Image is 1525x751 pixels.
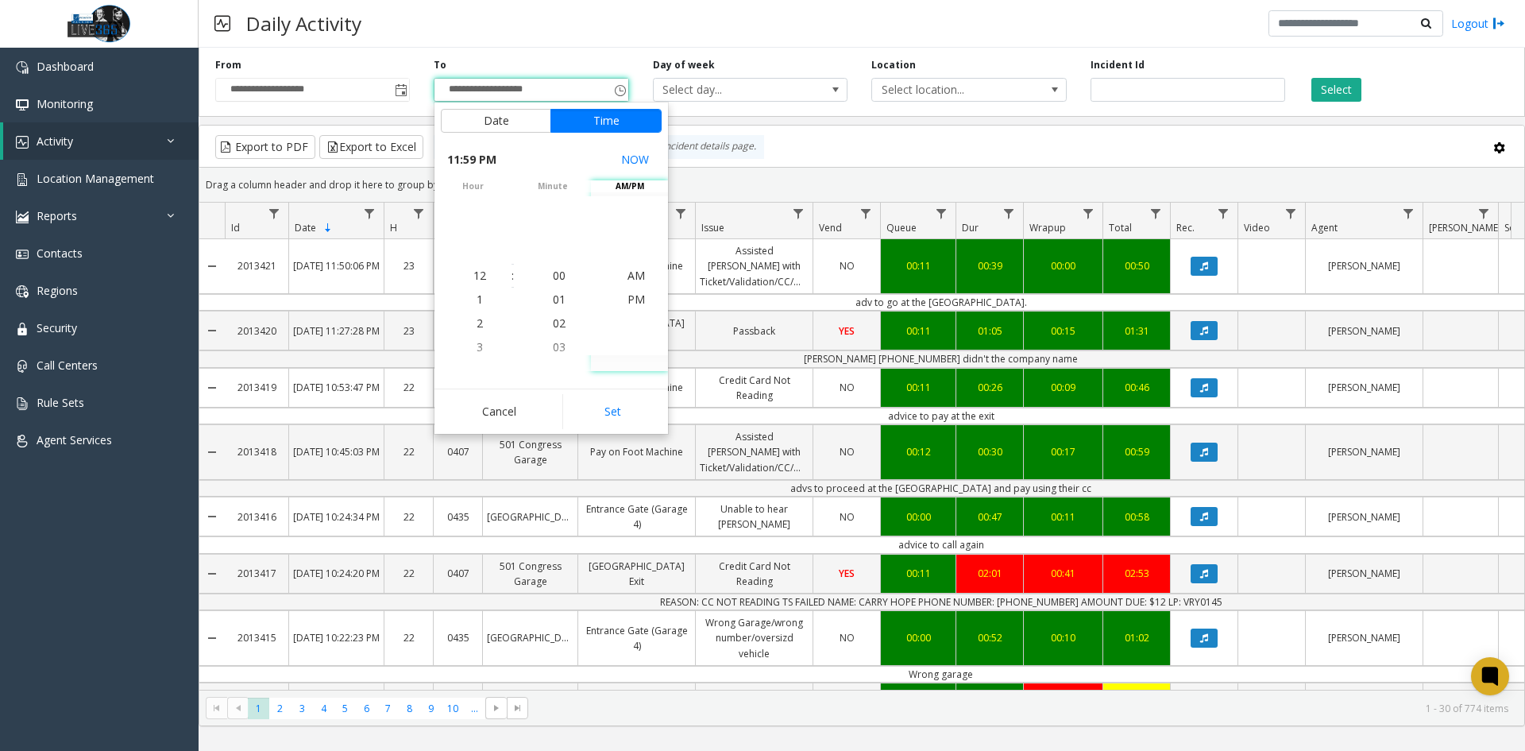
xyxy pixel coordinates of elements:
[238,4,369,43] h3: Daily Activity
[225,376,288,399] a: 2013419
[1306,319,1423,343] a: [PERSON_NAME]
[289,562,384,585] a: [DATE] 10:24:20 PM
[434,180,512,192] span: hour
[696,239,813,293] a: Assisted [PERSON_NAME] with Ticket/Validation/CC/monthly
[477,292,483,307] span: 1
[855,203,877,224] a: Vend Filter Menu
[1306,376,1423,399] a: [PERSON_NAME]
[37,59,94,74] span: Dashboard
[37,395,84,410] span: Rule Sets
[956,319,1023,343] a: 01:05
[289,626,384,649] a: [DATE] 10:22:23 PM
[225,505,288,528] a: 2013416
[885,323,952,339] div: 00:11
[813,505,880,528] a: NO
[1398,203,1419,224] a: Agent Filter Menu
[813,562,880,585] a: YES
[1028,509,1098,525] div: 00:11
[813,319,880,343] a: YES
[1103,376,1170,399] a: 00:46
[840,259,855,273] span: NO
[885,258,952,273] div: 00:11
[1473,203,1495,224] a: Parker Filter Menu
[264,203,285,224] a: Id Filter Menu
[199,171,1524,199] div: Drag a column header and drop it here to group by that column
[956,562,1023,585] a: 02:01
[199,419,225,486] a: Collapse Details
[1107,323,1166,339] div: 01:31
[839,567,855,580] span: YES
[1078,203,1099,224] a: Wrapup Filter Menu
[813,626,880,649] a: NO
[215,58,241,72] label: From
[956,505,1023,528] a: 00:47
[670,203,692,224] a: Lane Filter Menu
[3,122,199,160] a: Activity
[813,376,880,399] a: NO
[871,58,916,72] label: Location
[1024,440,1102,463] a: 00:17
[885,509,952,525] div: 00:00
[384,254,433,277] a: 23
[578,497,695,536] a: Entrance Gate (Garage 4)
[562,394,662,429] button: Set
[1091,58,1145,72] label: Incident Id
[441,109,551,133] button: Date tab
[881,440,956,463] a: 00:12
[289,319,384,343] a: [DATE] 11:27:28 PM
[819,221,842,234] span: Vend
[199,305,225,356] a: Collapse Details
[840,445,855,459] span: NO
[359,203,380,224] a: Date Filter Menu
[1024,376,1102,399] a: 00:09
[384,319,433,343] a: 23
[1028,258,1098,273] div: 00:00
[356,698,377,719] span: Page 6
[322,222,334,234] span: Sortable
[434,626,482,649] a: 0435
[627,292,645,307] span: PM
[269,698,291,719] span: Page 2
[507,697,528,719] span: Go to the last page
[578,440,695,463] a: Pay on Foot Machine
[886,221,917,234] span: Queue
[225,254,288,277] a: 2013421
[442,698,464,719] span: Page 10
[696,319,813,343] a: Passback
[1306,562,1423,585] a: [PERSON_NAME]
[1103,626,1170,649] a: 01:02
[881,505,956,528] a: 00:00
[483,626,577,649] a: [GEOGRAPHIC_DATA]
[960,630,1019,645] div: 00:52
[16,397,29,410] img: 'icon'
[553,315,566,331] span: 02
[1311,221,1338,234] span: Agent
[289,376,384,399] a: [DATE] 10:53:47 PM
[1103,440,1170,463] a: 00:59
[225,626,288,649] a: 2013415
[514,180,591,192] span: minute
[885,566,952,581] div: 00:11
[701,221,724,234] span: Issue
[16,248,29,261] img: 'icon'
[37,134,73,149] span: Activity
[37,246,83,261] span: Contacts
[434,58,446,72] label: To
[960,380,1019,395] div: 00:26
[477,315,483,331] span: 2
[553,268,566,283] span: 00
[1311,78,1361,102] button: Select
[16,323,29,335] img: 'icon'
[931,203,952,224] a: Queue Filter Menu
[289,505,384,528] a: [DATE] 10:24:34 PM
[1306,505,1423,528] a: [PERSON_NAME]
[1028,444,1098,459] div: 00:17
[813,254,880,277] a: NO
[885,444,952,459] div: 00:12
[1028,630,1098,645] div: 00:10
[390,221,397,234] span: H
[1145,203,1167,224] a: Total Filter Menu
[16,435,29,447] img: 'icon'
[1213,203,1234,224] a: Rec. Filter Menu
[962,221,979,234] span: Dur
